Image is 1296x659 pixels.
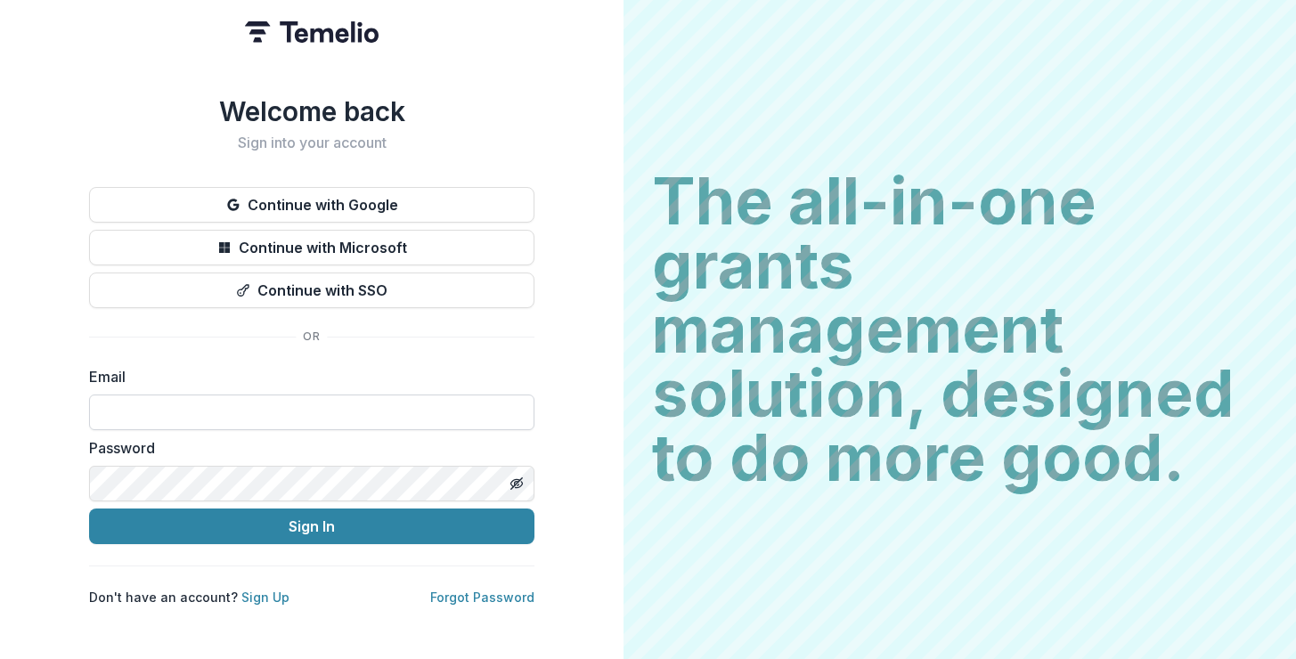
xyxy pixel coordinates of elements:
[89,230,534,265] button: Continue with Microsoft
[89,437,524,459] label: Password
[430,590,534,605] a: Forgot Password
[89,134,534,151] h2: Sign into your account
[89,366,524,387] label: Email
[502,469,531,498] button: Toggle password visibility
[89,95,534,127] h1: Welcome back
[89,588,289,606] p: Don't have an account?
[241,590,289,605] a: Sign Up
[89,273,534,308] button: Continue with SSO
[245,21,379,43] img: Temelio
[89,187,534,223] button: Continue with Google
[89,508,534,544] button: Sign In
